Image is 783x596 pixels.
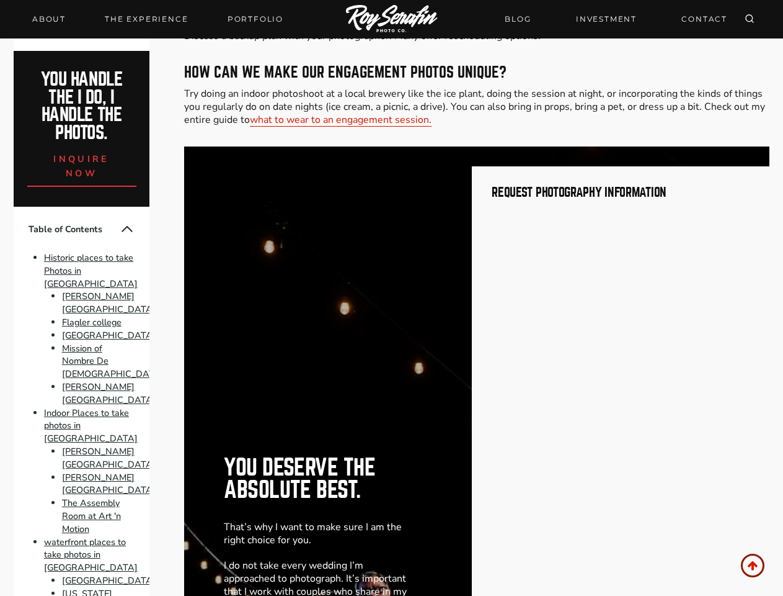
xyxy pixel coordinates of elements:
[568,8,644,30] a: INVESTMENT
[497,8,735,30] nav: Secondary Navigation
[97,11,195,28] a: THE EXPERIENCE
[62,316,122,328] a: Flagler college
[62,445,156,471] a: [PERSON_NAME][GEOGRAPHIC_DATA]
[62,381,156,406] a: [PERSON_NAME][GEOGRAPHIC_DATA]
[62,497,121,535] a: The Assembly Room at Art 'n Motion
[184,65,769,80] h3: How can we make our engagement photos unique?
[29,223,120,236] span: Table of Contents
[674,8,735,30] a: CONTACT
[492,186,730,199] h2: Request Photography Information
[25,11,291,28] nav: Primary Navigation
[27,71,136,142] h2: You handle the i do, I handle the photos.
[44,407,138,445] a: Indoor Places to take photos in [GEOGRAPHIC_DATA]
[220,11,291,28] a: Portfolio
[62,342,164,381] a: Mission of Nombre De [DEMOGRAPHIC_DATA]
[44,536,138,574] a: waterfront places to take photos in [GEOGRAPHIC_DATA]
[120,222,135,237] button: Collapse Table of Contents
[62,291,156,316] a: [PERSON_NAME][GEOGRAPHIC_DATA]
[62,574,156,587] a: [GEOGRAPHIC_DATA]
[741,554,764,577] a: Scroll to top
[44,251,138,290] a: Historic places to take Photos in [GEOGRAPHIC_DATA]
[346,5,438,34] img: Logo of Roy Serafin Photo Co., featuring stylized text in white on a light background, representi...
[27,142,136,187] a: inquire now
[741,11,758,28] button: View Search Form
[53,153,109,179] span: inquire now
[250,113,431,127] a: what to wear to an engagement session.
[497,8,538,30] a: BLOG
[62,471,156,497] a: [PERSON_NAME][GEOGRAPHIC_DATA]
[25,11,73,28] a: About
[224,456,412,501] h2: You deserve the absolute best.
[184,88,769,126] p: Try doing an indoor photoshoot at a local brewery like the ice plant, doing the session at night,...
[62,329,156,341] a: [GEOGRAPHIC_DATA]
